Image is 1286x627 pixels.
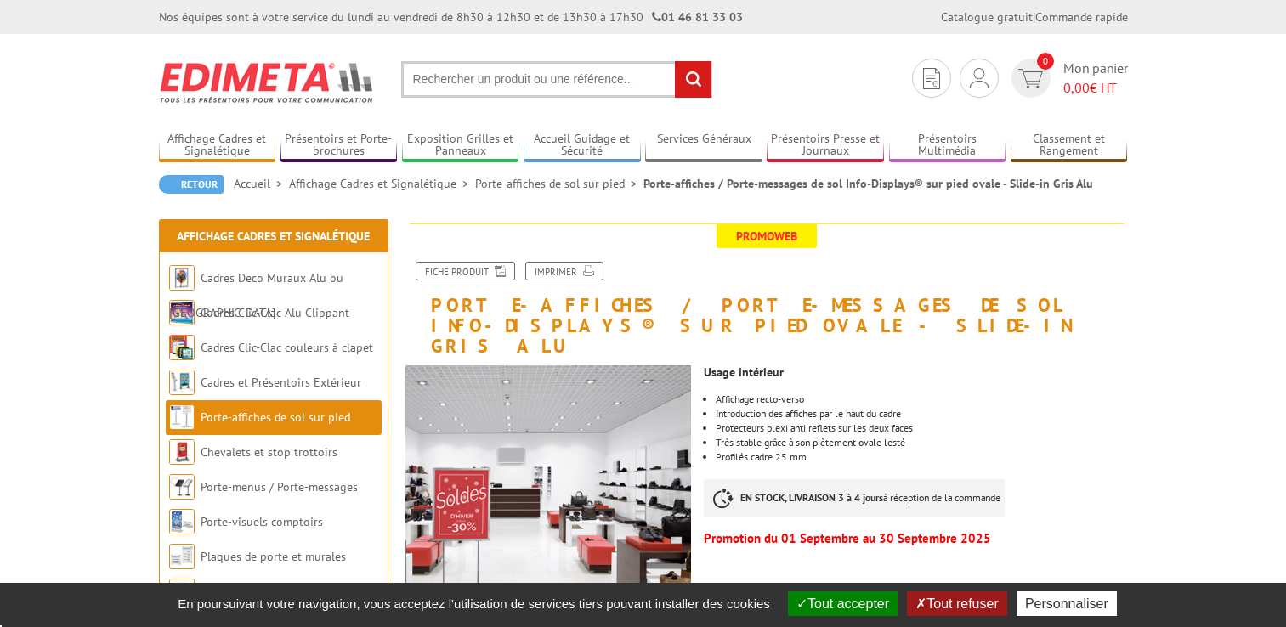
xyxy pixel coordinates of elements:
input: Rechercher un produit ou une référence... [401,61,712,98]
a: Cadres Clic-Clac couleurs à clapet [201,340,373,355]
img: devis rapide [1018,69,1043,88]
li: Très stable grâce à son piètement ovale lesté [716,438,1127,448]
img: devis rapide [970,68,989,88]
span: Promoweb [717,224,817,248]
a: Affichage Cadres et Signalétique [159,132,276,160]
img: Porte-affiches de sol sur pied [169,404,195,430]
input: rechercher [675,61,711,98]
img: Edimeta [159,51,376,114]
button: Personnaliser (fenêtre modale) [1017,591,1117,616]
li: Introduction des affiches par le haut du cadre [716,409,1127,419]
p: à réception de la commande [704,479,1005,517]
span: 0,00 [1063,79,1090,96]
img: Plaques de porte et murales [169,544,195,569]
a: Fiche produit [416,262,515,280]
span: 0 [1037,53,1054,70]
span: En poursuivant votre navigation, vous acceptez l'utilisation de services tiers pouvant installer ... [169,596,779,611]
a: Porte-visuels comptoirs [201,514,323,529]
span: Mon panier [1063,59,1128,98]
img: Porte-menus / Porte-messages [169,474,195,500]
a: Imprimer [525,262,603,280]
a: Retour [159,175,224,194]
img: Cadres et Présentoirs Extérieur [169,370,195,395]
a: Affichage Cadres et Signalétique [289,176,475,191]
a: Services Généraux [645,132,762,160]
a: Cadres et Présentoirs Extérieur [201,375,361,390]
li: Profilés cadre 25 mm [716,452,1127,462]
img: Porte-visuels comptoirs [169,509,195,534]
a: Présentoirs Presse et Journaux [767,132,884,160]
a: Chevalets et stop trottoirs [201,444,337,460]
img: Vitrines et tableaux affichage [169,579,195,604]
strong: Usage intérieur [704,364,784,380]
span: € HT [1063,78,1128,98]
a: Affichage Cadres et Signalétique [177,229,370,244]
strong: EN STOCK, LIVRAISON 3 à 4 jours [740,491,883,504]
strong: 01 46 81 33 03 [652,9,743,25]
a: Catalogue gratuit [941,9,1033,25]
p: Promotion du 01 Septembre au 30 Septembre 2025 [704,534,1127,544]
a: Cadres Clic-Clac Alu Clippant [201,305,349,320]
div: | [941,8,1128,25]
a: Cadres Deco Muraux Alu ou [GEOGRAPHIC_DATA] [169,270,343,320]
a: Porte-menus / Porte-messages [201,479,358,494]
a: Présentoirs Multimédia [889,132,1006,160]
img: Chevalets et stop trottoirs [169,439,195,465]
li: Affichage recto-verso [716,394,1127,404]
button: Tout refuser [907,591,1006,616]
a: Porte-affiches de sol sur pied [475,176,643,191]
a: Commande rapide [1035,9,1128,25]
img: Cadres Clic-Clac couleurs à clapet [169,335,195,360]
button: Tout accepter [788,591,898,616]
a: Exposition Grilles et Panneaux [402,132,519,160]
a: Accueil Guidage et Sécurité [524,132,641,160]
img: Cadres Deco Muraux Alu ou Bois [169,265,195,291]
li: Porte-affiches / Porte-messages de sol Info-Displays® sur pied ovale - Slide-in Gris Alu [643,175,1093,192]
a: Plaques de porte et murales [201,549,346,564]
div: Nos équipes sont à votre service du lundi au vendredi de 8h30 à 12h30 et de 13h30 à 17h30 [159,8,743,25]
img: devis rapide [923,68,940,89]
a: Classement et Rangement [1011,132,1128,160]
a: Porte-affiches de sol sur pied [201,410,350,425]
a: devis rapide 0 Mon panier 0,00€ HT [1007,59,1128,98]
a: Présentoirs et Porte-brochures [280,132,398,160]
a: Accueil [234,176,289,191]
li: Protecteurs plexi anti reflets sur les deux faces [716,423,1127,433]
